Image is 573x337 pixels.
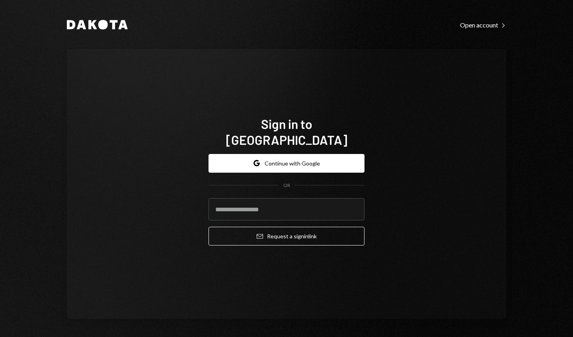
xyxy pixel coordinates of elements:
[460,21,506,29] div: Open account
[460,20,506,29] a: Open account
[209,227,364,245] button: Request a signinlink
[209,154,364,173] button: Continue with Google
[283,182,290,189] div: OR
[209,116,364,148] h1: Sign in to [GEOGRAPHIC_DATA]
